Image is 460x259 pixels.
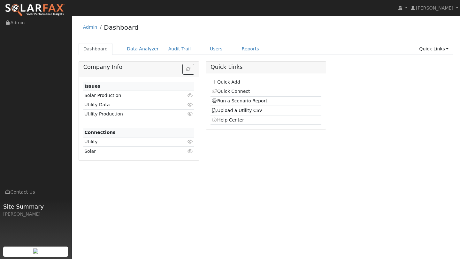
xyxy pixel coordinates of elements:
i: Click to view [188,93,193,98]
img: SolarFax [5,4,65,17]
td: Utility Data [83,100,176,109]
div: [PERSON_NAME] [3,211,68,218]
a: Upload a Utility CSV [211,108,262,113]
h5: Quick Links [211,64,321,70]
a: Run a Scenario Report [211,98,267,103]
i: Click to view [188,112,193,116]
i: Click to view [188,102,193,107]
h5: Company Info [83,64,194,70]
a: Dashboard [104,24,139,31]
a: Data Analyzer [122,43,164,55]
td: Solar Production [83,91,176,100]
span: Site Summary [3,202,68,211]
td: Utility [83,137,176,146]
a: Quick Connect [211,89,250,94]
a: Quick Add [211,79,240,85]
a: Help Center [211,117,244,122]
a: Reports [237,43,264,55]
strong: Issues [84,84,100,89]
td: Solar [83,147,176,156]
img: retrieve [33,248,38,254]
i: Click to view [188,139,193,144]
a: Users [205,43,227,55]
a: Audit Trail [164,43,195,55]
i: Click to view [188,149,193,153]
a: Quick Links [414,43,453,55]
a: Dashboard [79,43,113,55]
a: Admin [83,25,97,30]
td: Utility Production [83,109,176,119]
span: [PERSON_NAME] [416,5,453,11]
strong: Connections [84,130,116,135]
